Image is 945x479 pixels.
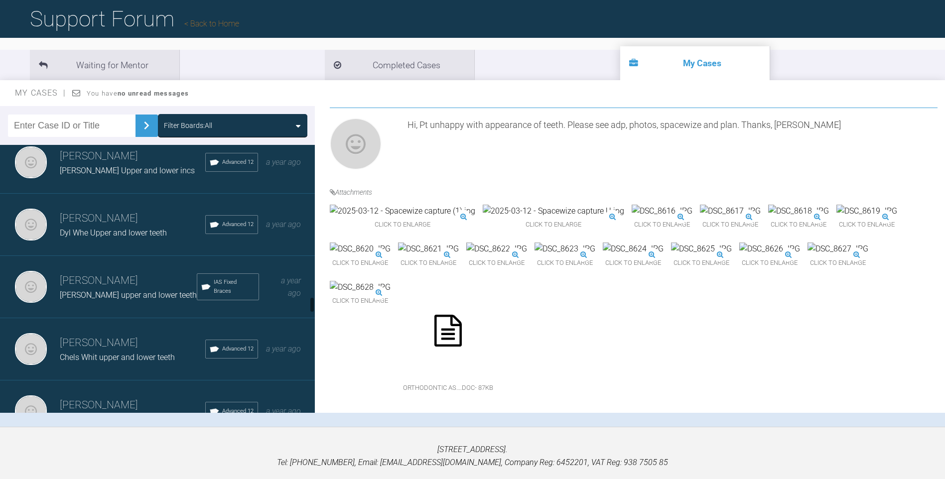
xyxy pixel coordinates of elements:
img: DSC_8619.JPG [836,205,897,218]
img: chevronRight.28bd32b0.svg [138,118,154,133]
li: Completed Cases [325,50,474,80]
span: [PERSON_NAME] upper and lower teeth [60,290,197,300]
strong: no unread messages [118,90,189,97]
div: Hi, Pt unhappy with appearance of teeth. Please see adp, photos, spacewize and plan. Thanks, [PER... [407,118,938,174]
span: Click to enlarge [330,255,391,271]
h3: [PERSON_NAME] [60,335,205,352]
img: Neil Fearns [15,395,47,427]
img: DSC_8618.JPG [768,205,829,218]
span: Chels Whit upper and lower teeth [60,353,175,362]
img: Neil Fearns [15,333,47,365]
span: Click to enlarge [466,255,527,271]
img: DSC_8627.JPG [808,242,868,255]
img: 2025-03-12 - Spacewize capture (1).jpg [330,205,475,218]
img: Neil Fearns [15,146,47,178]
span: Advanced 12 [222,345,254,354]
img: DSC_8617.JPG [700,205,761,218]
li: Waiting for Mentor [30,50,179,80]
input: Enter Case ID or Title [8,115,135,137]
img: Neil Fearns [15,209,47,240]
span: Advanced 12 [222,407,254,416]
span: a year ago [266,344,301,354]
p: [STREET_ADDRESS]. Tel: [PHONE_NUMBER], Email: [EMAIL_ADDRESS][DOMAIN_NAME], Company Reg: 6452201,... [16,443,929,469]
span: You have [87,90,189,97]
span: Click to enlarge [603,255,664,271]
h1: Support Forum [30,1,239,36]
h3: [PERSON_NAME] [60,210,205,227]
a: Back to Home [184,19,239,28]
img: DSC_8625.JPG [671,242,732,255]
span: Dyl Whe Upper and lower teeth [60,228,167,238]
img: DSC_8626.JPG [739,242,800,255]
h3: [PERSON_NAME] [60,148,205,165]
span: IAS Fixed Braces [214,278,255,296]
img: DSC_8622.JPG [466,242,527,255]
span: Click to enlarge [739,255,800,271]
img: DSC_8623.JPG [535,242,595,255]
span: Click to enlarge [671,255,732,271]
span: a year ago [281,276,301,298]
li: My Cases [620,46,770,80]
span: [PERSON_NAME] Upper and lower incs [60,166,195,175]
span: a year ago [266,220,301,229]
img: 2025-03-12 - Spacewize capture U.jpg [483,205,624,218]
span: Click to enlarge [768,217,829,233]
img: DSC_8628.JPG [330,281,391,294]
img: DSC_8624.JPG [603,242,664,255]
span: Click to enlarge [330,293,391,309]
img: Neil Fearns [15,271,47,303]
img: Neil Fearns [330,118,382,170]
span: Click to enlarge [398,255,459,271]
span: My Cases [15,88,66,98]
div: Filter Boards: All [164,120,212,131]
h3: [PERSON_NAME] [60,272,197,289]
span: Click to enlarge [632,217,692,233]
span: Click to enlarge [808,255,868,271]
span: Click to enlarge [330,217,475,233]
span: Click to enlarge [836,217,897,233]
h3: [PERSON_NAME] [60,397,205,414]
span: Click to enlarge [535,255,595,271]
span: a year ago [266,406,301,416]
span: a year ago [266,157,301,167]
img: DSC_8621.JPG [398,242,459,255]
span: Click to enlarge [700,217,761,233]
span: Advanced 12 [222,220,254,229]
img: DSC_8616.JPG [632,205,692,218]
h4: Attachments [330,187,938,198]
span: orthodontic As….doc - 87KB [398,380,498,396]
img: DSC_8620.JPG [330,242,391,255]
span: Click to enlarge [483,217,624,233]
span: Advanced 12 [222,158,254,167]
